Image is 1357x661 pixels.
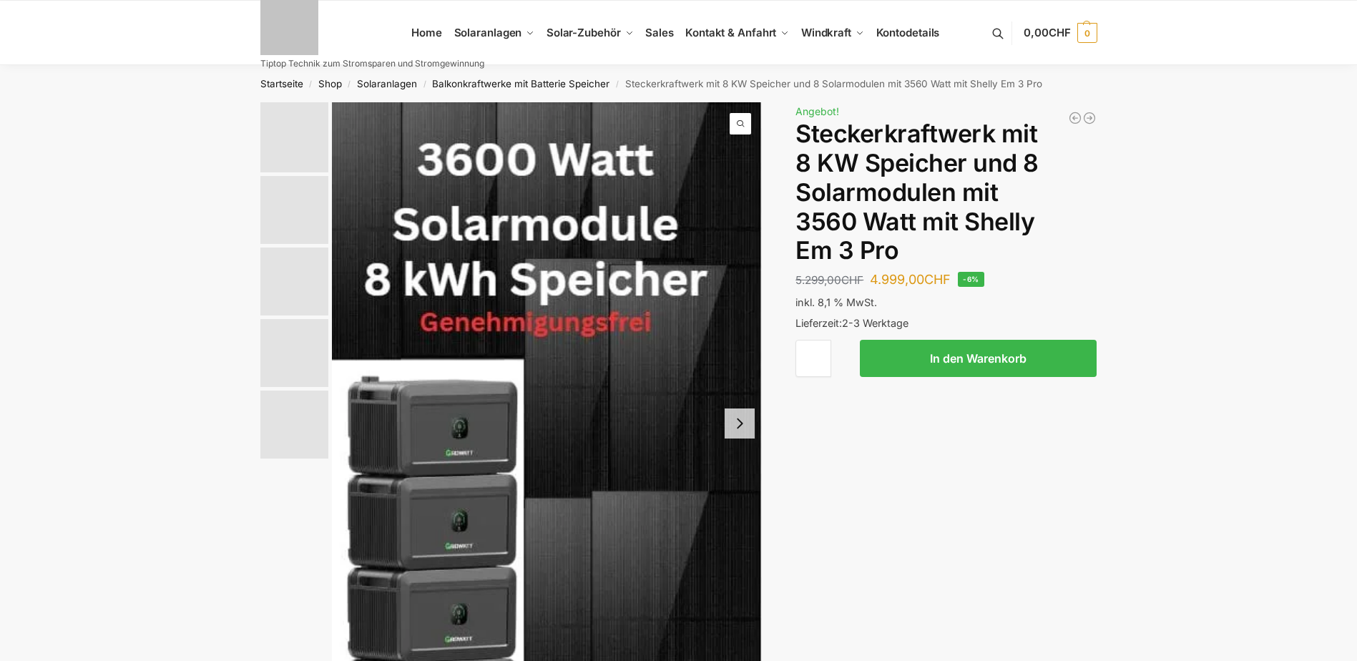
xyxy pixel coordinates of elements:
span: / [342,79,357,90]
a: Solaranlagen [357,78,417,89]
button: Next slide [725,408,755,439]
button: In den Warenkorb [860,340,1097,377]
a: Solaranlagen [448,1,540,65]
img: 8kw-3600-watt-Collage.jpg [260,102,328,172]
nav: Breadcrumb [235,65,1122,102]
img: Growatt-NOAH-2000-flexible-erweiterung [260,248,328,315]
span: 0 [1077,23,1097,43]
a: Kontakt & Anfahrt [680,1,795,65]
a: 900/600 mit 2,2 kWh Marstek Speicher [1068,111,1082,125]
span: Angebot! [795,105,839,117]
img: solakon-balkonkraftwerk-890-800w-2-x-445wp-module-growatt-neo-800m-x-growatt-noah-2000-schuko-kab... [260,176,328,244]
span: 0,00 [1024,26,1070,39]
a: Startseite [260,78,303,89]
span: inkl. 8,1 % MwSt. [795,296,877,308]
input: Produktmenge [795,340,831,377]
a: Balkonkraftwerke mit Batterie Speicher [432,78,609,89]
a: Windkraft [795,1,871,65]
span: / [609,79,624,90]
a: Kontodetails [870,1,945,65]
span: CHF [1049,26,1071,39]
span: Windkraft [801,26,851,39]
a: 0,00CHF 0 [1024,11,1097,54]
img: growatt-noah2000-lifepo4-batteriemodul-2048wh-speicher-fuer-balkonkraftwerk [260,319,328,387]
a: Sales [640,1,680,65]
a: Shop [318,78,342,89]
span: -6% [958,272,984,287]
p: Tiptop Technik zum Stromsparen und Stromgewinnung [260,59,484,68]
span: 2-3 Werktage [842,317,908,329]
a: Steckerkraftwerk mit 8 KW Speicher und 8 Solarmodulen mit 3600 Watt [1082,111,1097,125]
span: / [303,79,318,90]
img: Noah_Growatt_2000 [260,391,328,459]
bdi: 4.999,00 [870,272,951,287]
span: / [417,79,432,90]
span: Kontodetails [876,26,940,39]
span: Solar-Zubehör [547,26,621,39]
a: Solar-Zubehör [541,1,640,65]
bdi: 5.299,00 [795,273,863,287]
span: Sales [645,26,674,39]
span: Lieferzeit: [795,317,908,329]
span: Kontakt & Anfahrt [685,26,776,39]
span: CHF [841,273,863,287]
h1: Steckerkraftwerk mit 8 KW Speicher und 8 Solarmodulen mit 3560 Watt mit Shelly Em 3 Pro [795,119,1097,265]
span: CHF [924,272,951,287]
span: Solaranlagen [454,26,522,39]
